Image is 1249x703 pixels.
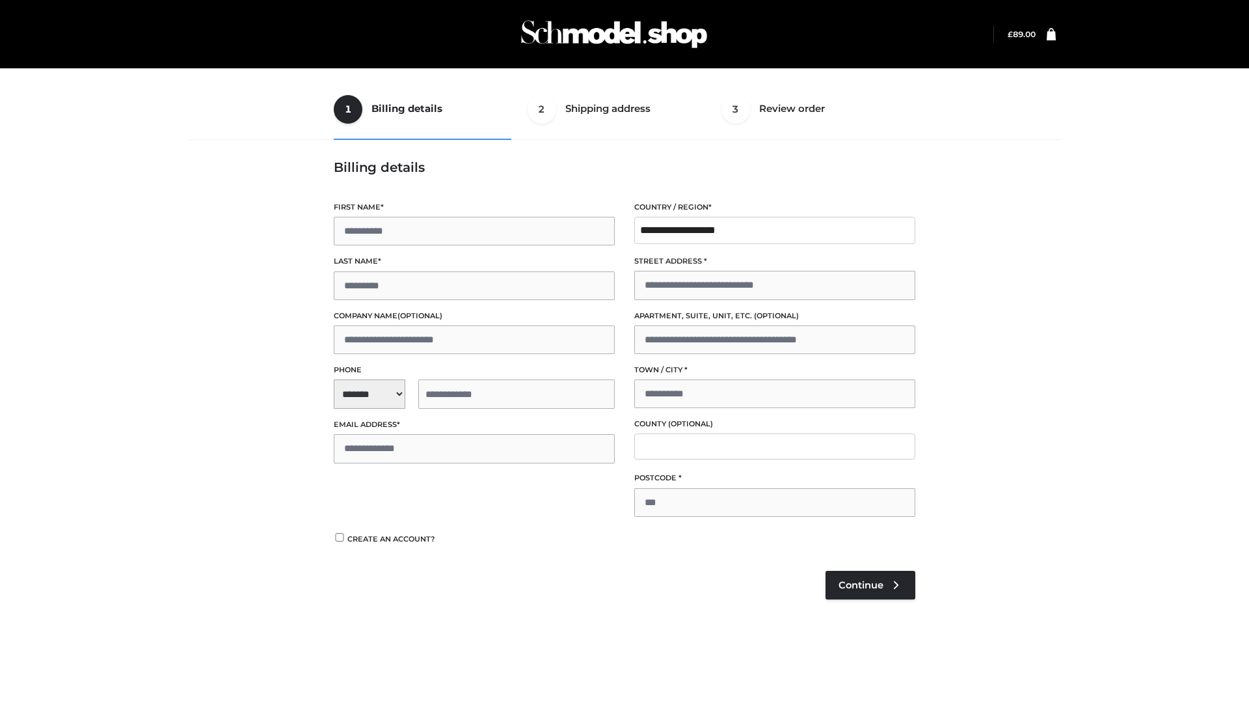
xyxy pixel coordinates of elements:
[634,255,915,268] label: Street address
[634,418,915,430] label: County
[634,472,915,484] label: Postcode
[334,255,615,268] label: Last name
[1008,29,1036,39] bdi: 89.00
[334,419,615,431] label: Email address
[347,534,435,544] span: Create an account?
[754,311,799,320] span: (optional)
[334,364,615,376] label: Phone
[634,310,915,322] label: Apartment, suite, unit, etc.
[334,533,345,542] input: Create an account?
[1008,29,1036,39] a: £89.00
[1008,29,1013,39] span: £
[839,579,883,591] span: Continue
[397,311,442,320] span: (optional)
[634,364,915,376] label: Town / City
[517,8,712,60] img: Schmodel Admin 964
[634,201,915,214] label: Country / Region
[668,419,713,428] span: (optional)
[826,571,915,600] a: Continue
[334,159,915,175] h3: Billing details
[334,310,615,322] label: Company name
[334,201,615,214] label: First name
